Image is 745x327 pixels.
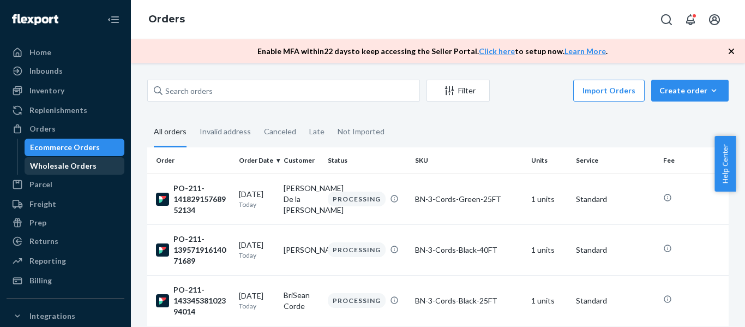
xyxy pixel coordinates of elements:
[338,117,384,146] div: Not Imported
[29,311,75,322] div: Integrations
[7,272,124,289] a: Billing
[7,233,124,250] a: Returns
[576,194,654,205] p: Standard
[239,200,275,209] p: Today
[7,307,124,325] button: Integrations
[7,82,124,99] a: Inventory
[7,62,124,80] a: Inbounds
[427,85,489,96] div: Filter
[156,183,230,216] div: PO-211-14182915768952134
[200,117,251,146] div: Invalid address
[12,14,58,25] img: Flexport logo
[659,85,720,96] div: Create order
[7,102,124,119] a: Replenishments
[154,117,187,147] div: All orders
[7,120,124,138] a: Orders
[30,142,100,153] div: Ecommerce Orders
[279,174,324,224] td: [PERSON_NAME] De la [PERSON_NAME]
[239,251,275,260] p: Today
[704,9,725,31] button: Open account menu
[148,13,185,25] a: Orders
[328,242,386,257] div: PROCESSING
[25,139,125,156] a: Ecommerce Orders
[30,160,97,171] div: Wholesale Orders
[576,245,654,255] p: Standard
[156,284,230,317] div: PO-211-14334538102394014
[29,179,52,190] div: Parcel
[328,192,386,206] div: PROCESSING
[264,117,296,146] div: Canceled
[29,123,56,134] div: Orders
[411,147,527,174] th: SKU
[257,46,608,57] p: Enable MFA within 22 days to keep accessing the Seller Portal. to setup now. .
[479,46,515,56] a: Click here
[656,9,677,31] button: Open Search Box
[714,136,736,192] button: Help Center
[29,275,52,286] div: Billing
[279,224,324,275] td: [PERSON_NAME]
[527,174,572,224] td: 1 units
[323,147,411,174] th: Status
[576,295,654,306] p: Standard
[415,295,522,306] div: BN-3-Cords-Black-25FT
[103,9,124,31] button: Close Navigation
[651,80,729,102] button: Create order
[239,290,275,311] div: [DATE]
[25,157,125,175] a: Wholesale Orders
[328,293,386,308] div: PROCESSING
[573,80,645,102] button: Import Orders
[279,275,324,326] td: BriSean Corde
[572,147,659,174] th: Service
[29,66,63,76] div: Inbounds
[147,80,420,102] input: Search orders
[29,255,66,266] div: Reporting
[415,194,522,205] div: BN-3-Cords-Green-25FT
[564,46,606,56] a: Learn More
[7,214,124,231] a: Prep
[7,44,124,61] a: Home
[29,199,56,210] div: Freight
[239,240,275,260] div: [DATE]
[147,147,235,174] th: Order
[680,9,701,31] button: Open notifications
[239,301,275,311] p: Today
[29,85,64,96] div: Inventory
[527,147,572,174] th: Units
[7,252,124,270] a: Reporting
[426,80,490,102] button: Filter
[29,236,58,247] div: Returns
[309,117,325,146] div: Late
[415,245,522,255] div: BN-3-Cords-Black-40FT
[235,147,279,174] th: Order Date
[239,189,275,209] div: [DATE]
[29,217,46,228] div: Prep
[29,105,87,116] div: Replenishments
[7,176,124,193] a: Parcel
[659,147,729,174] th: Fee
[140,4,194,35] ol: breadcrumbs
[29,47,51,58] div: Home
[156,234,230,266] div: PO-211-13957191614071689
[7,195,124,213] a: Freight
[527,275,572,326] td: 1 units
[527,224,572,275] td: 1 units
[284,156,320,165] div: Customer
